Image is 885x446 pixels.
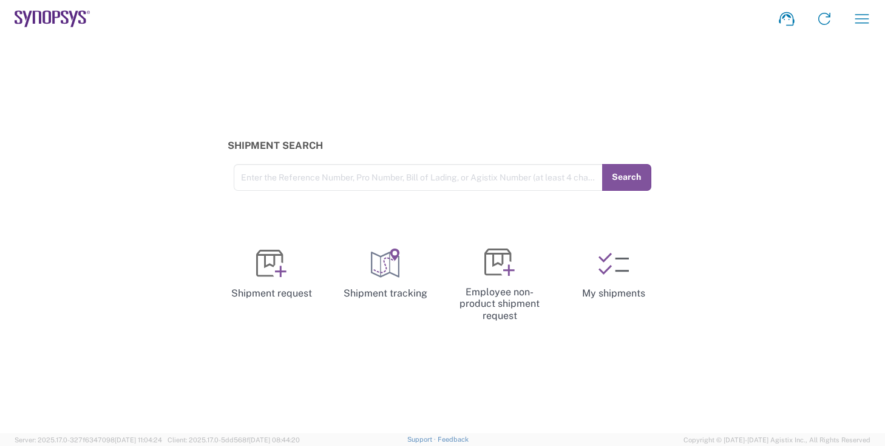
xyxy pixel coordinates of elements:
[115,436,162,444] span: [DATE] 11:04:24
[333,238,438,310] a: Shipment tracking
[15,436,162,444] span: Server: 2025.17.0-327f6347098
[602,164,651,191] button: Search
[249,436,300,444] span: [DATE] 08:44:20
[407,436,438,443] a: Support
[438,436,469,443] a: Feedback
[228,140,657,151] h3: Shipment Search
[447,238,552,332] a: Employee non-product shipment request
[683,434,870,445] span: Copyright © [DATE]-[DATE] Agistix Inc., All Rights Reserved
[561,238,666,310] a: My shipments
[219,238,324,310] a: Shipment request
[168,436,300,444] span: Client: 2025.17.0-5dd568f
